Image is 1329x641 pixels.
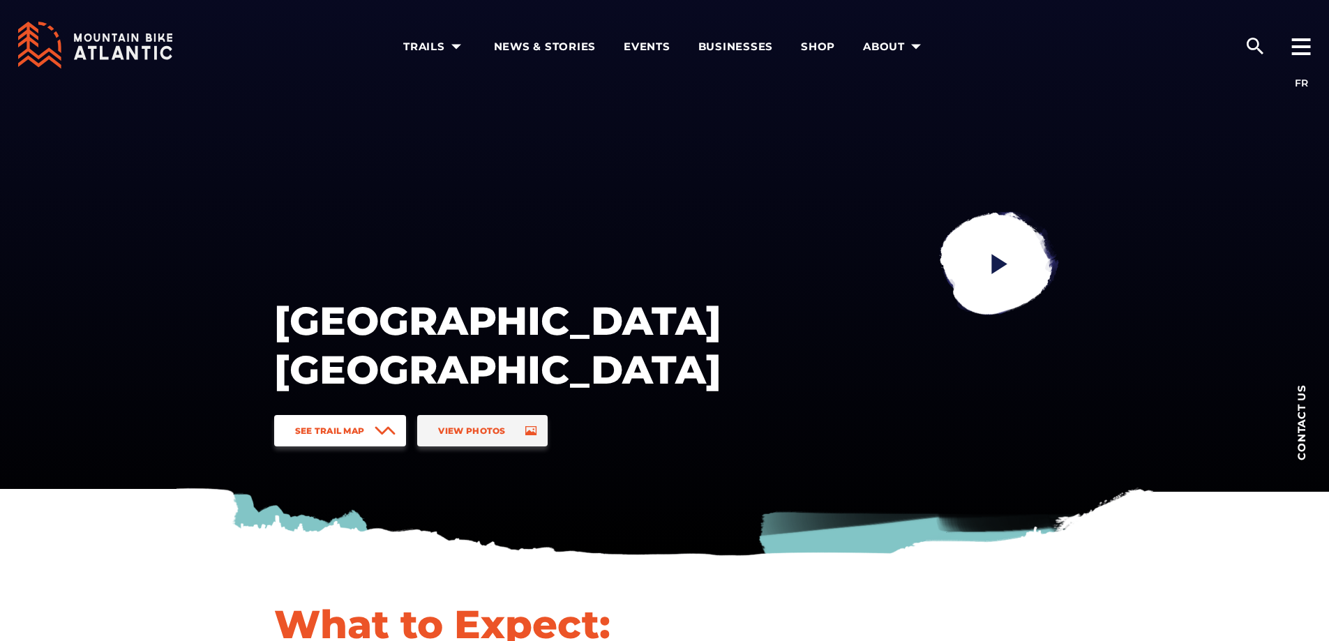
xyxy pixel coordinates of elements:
a: View Photos [417,415,547,446]
h1: [GEOGRAPHIC_DATA]’s [GEOGRAPHIC_DATA] [274,296,721,394]
span: Trails [403,40,466,54]
ion-icon: search [1244,35,1266,57]
ion-icon: arrow dropdown [906,37,926,56]
span: View Photos [438,425,505,436]
span: See Trail Map [295,425,365,436]
span: Events [624,40,670,54]
span: Businesses [698,40,774,54]
ion-icon: arrow dropdown [446,37,466,56]
span: About [863,40,926,54]
a: FR [1295,77,1308,89]
span: News & Stories [494,40,596,54]
a: Contact us [1273,363,1329,481]
span: Contact us [1296,384,1307,460]
a: See Trail Map [274,415,407,446]
span: Shop [801,40,835,54]
ion-icon: play [986,251,1012,276]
